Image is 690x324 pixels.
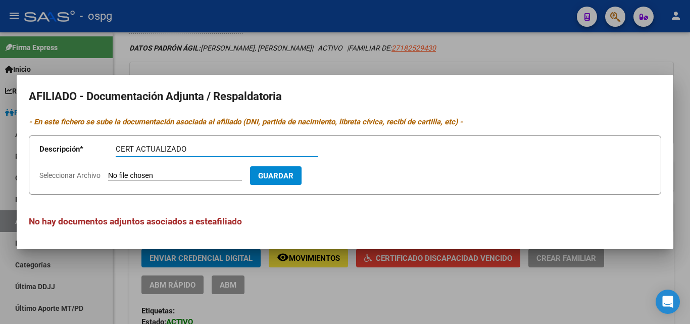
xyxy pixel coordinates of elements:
[39,171,101,179] span: Seleccionar Archivo
[250,166,302,185] button: Guardar
[258,171,293,180] span: Guardar
[39,144,116,155] p: Descripción
[29,215,661,228] h3: No hay documentos adjuntos asociados a este
[29,117,463,126] i: - En este fichero se sube la documentación asociada al afiliado (DNI, partida de nacimiento, libr...
[656,290,680,314] div: Open Intercom Messenger
[29,87,661,106] h2: AFILIADO - Documentación Adjunta / Respaldatoria
[212,216,242,226] span: afiliado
